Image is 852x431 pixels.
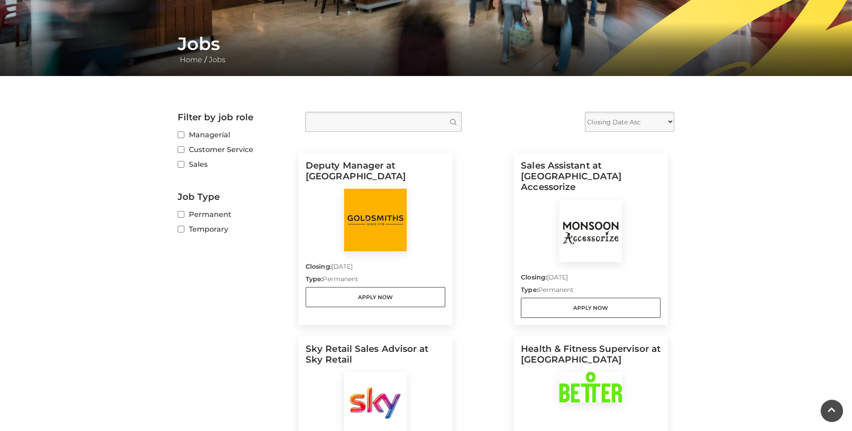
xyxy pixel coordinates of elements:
[521,286,538,294] strong: Type:
[559,372,622,402] img: Basingstoke Sports Centre
[178,144,292,155] label: Customer Service
[306,287,445,307] a: Apply Now
[178,159,292,170] label: Sales
[306,262,332,270] strong: Closing:
[178,55,204,64] a: Home
[178,224,292,235] label: Temporary
[178,129,292,140] label: Managerial
[521,160,660,199] h5: Sales Assistant at [GEOGRAPHIC_DATA] Accessorize
[521,298,660,318] a: Apply Now
[171,33,681,65] div: /
[521,343,660,372] h5: Health & Fitness Supervisor at [GEOGRAPHIC_DATA]
[521,273,660,285] p: [DATE]
[178,209,292,220] label: Permanent
[306,275,445,287] p: Permanent
[306,343,445,372] h5: Sky Retail Sales Advisor at Sky Retail
[306,160,445,189] h5: Deputy Manager at [GEOGRAPHIC_DATA]
[178,33,674,55] h1: Jobs
[306,275,323,283] strong: Type:
[178,112,292,123] h2: Filter by job role
[306,262,445,275] p: [DATE]
[521,285,660,298] p: Permanent
[344,189,407,251] img: Goldsmiths
[559,199,622,262] img: Monsoon
[521,273,547,281] strong: Closing:
[178,191,292,202] h2: Job Type
[207,55,228,64] a: Jobs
